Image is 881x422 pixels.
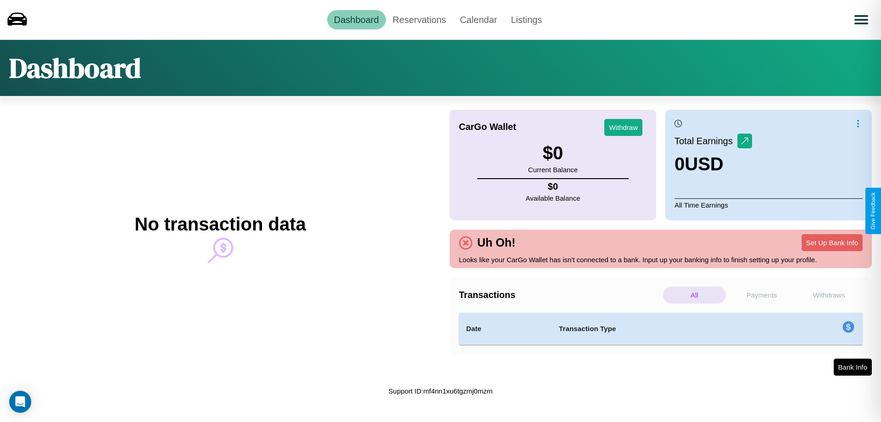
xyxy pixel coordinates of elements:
a: Calendar [453,10,504,29]
h4: Date [466,323,544,334]
a: Dashboard [327,10,386,29]
p: Payments [730,287,793,304]
button: Bank Info [834,359,872,376]
h1: Dashboard [9,49,141,87]
h3: $ 0 [528,143,578,163]
h4: Uh Oh! [473,236,520,249]
h4: Transactions [459,290,661,300]
p: Support ID: mf4nn1xu6tgzmj0mzm [389,385,493,397]
h4: $ 0 [526,181,580,192]
h2: No transaction data [134,214,306,235]
a: Listings [504,10,549,29]
div: Open Intercom Messenger [9,391,31,413]
table: simple table [459,313,863,345]
button: Open menu [848,7,874,33]
h4: CarGo Wallet [459,122,516,132]
p: Available Balance [526,192,580,204]
p: All Time Earnings [675,198,863,211]
p: Looks like your CarGo Wallet has isn't connected to a bank. Input up your banking info to finish ... [459,253,863,266]
p: Current Balance [528,163,578,176]
h3: 0 USD [675,154,752,174]
p: Total Earnings [675,133,737,149]
p: Withdraws [797,287,860,304]
button: Withdraw [604,119,642,136]
p: All [663,287,726,304]
a: Reservations [386,10,453,29]
h4: Transaction Type [559,323,767,334]
div: Give Feedback [870,192,876,230]
button: Set Up Bank Info [802,234,863,251]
